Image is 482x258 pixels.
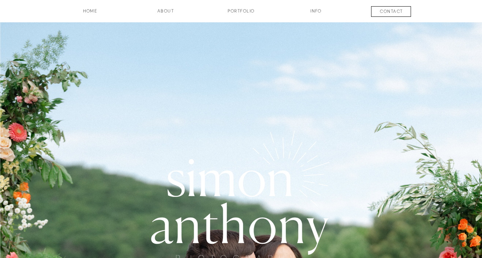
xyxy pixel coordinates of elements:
a: INFO [298,8,335,20]
a: contact [365,8,419,17]
a: HOME [63,8,117,20]
a: Portfolio [214,8,268,20]
a: about [147,8,184,20]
